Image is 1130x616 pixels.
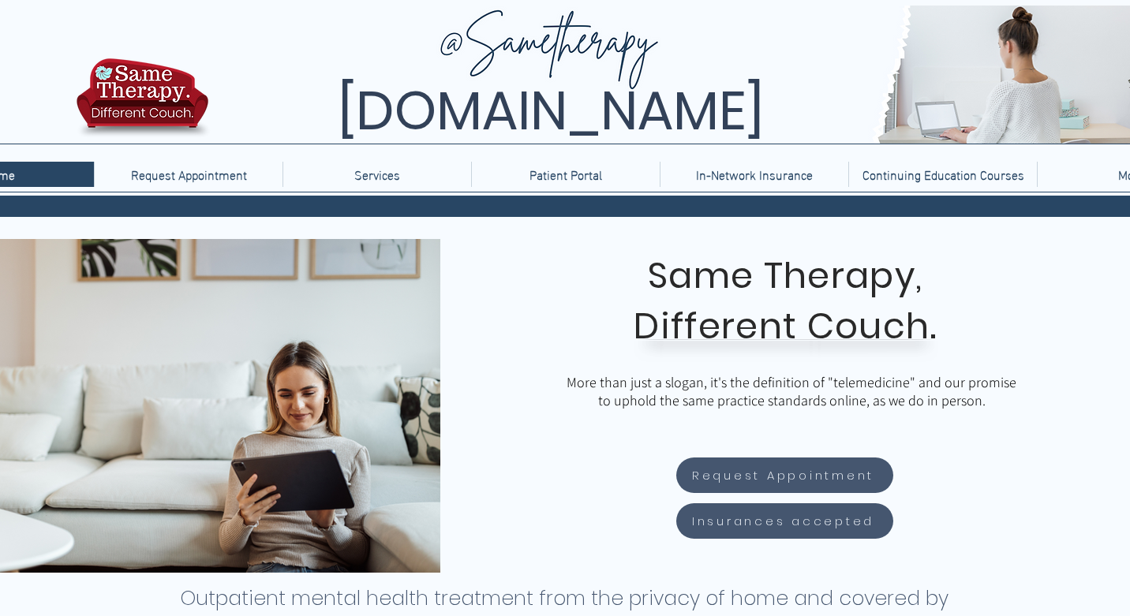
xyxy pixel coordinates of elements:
a: Continuing Education Courses [848,162,1037,187]
div: Services [282,162,471,187]
img: TBH.US [72,56,213,149]
span: [DOMAIN_NAME] [338,73,764,148]
a: Patient Portal [471,162,660,187]
p: Services [346,162,408,187]
span: Different Couch. [634,301,937,351]
p: Patient Portal [522,162,610,187]
a: Insurances accepted [676,503,893,539]
p: Request Appointment [123,162,255,187]
a: Request Appointment [676,457,893,493]
p: Continuing Education Courses [855,162,1032,187]
p: More than just a slogan, it's the definition of "telemedicine" and our promise to uphold the same... [563,373,1020,409]
span: Same Therapy, [648,251,923,301]
a: In-Network Insurance [660,162,848,187]
span: Request Appointment [692,466,874,484]
span: Insurances accepted [692,512,874,530]
p: In-Network Insurance [688,162,821,187]
a: Request Appointment [94,162,282,187]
